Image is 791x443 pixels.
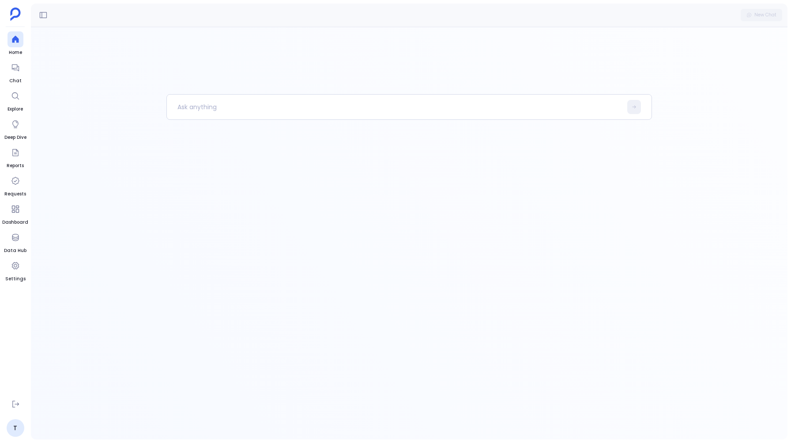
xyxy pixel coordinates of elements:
[7,162,24,169] span: Reports
[5,258,26,283] a: Settings
[2,201,28,226] a: Dashboard
[4,191,26,198] span: Requests
[8,49,23,56] span: Home
[2,219,28,226] span: Dashboard
[4,247,26,254] span: Data Hub
[4,173,26,198] a: Requests
[8,106,23,113] span: Explore
[4,134,26,141] span: Deep Dive
[8,88,23,113] a: Explore
[8,60,23,84] a: Chat
[8,77,23,84] span: Chat
[8,31,23,56] a: Home
[4,116,26,141] a: Deep Dive
[4,229,26,254] a: Data Hub
[7,419,24,437] a: T
[5,275,26,283] span: Settings
[10,8,21,21] img: petavue logo
[7,145,24,169] a: Reports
